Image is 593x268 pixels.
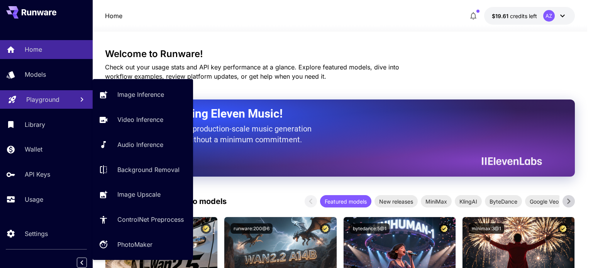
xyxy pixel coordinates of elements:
[455,197,482,206] span: KlingAI
[105,63,399,80] span: Check out your usage stats and API key performance at a glance. Explore featured models, dive int...
[558,223,568,234] button: Certified Model – Vetted for best performance and includes a commercial license.
[93,185,193,204] a: Image Upscale
[439,223,449,234] button: Certified Model – Vetted for best performance and includes a commercial license.
[543,10,555,22] div: AZ
[77,258,87,268] button: Collapse sidebar
[93,160,193,179] a: Background Removal
[25,120,45,129] p: Library
[510,13,537,19] span: credits left
[485,197,522,206] span: ByteDance
[117,215,184,224] p: ControlNet Preprocess
[25,195,43,204] p: Usage
[230,223,273,234] button: runware:200@6
[492,13,510,19] span: $19.61
[117,140,163,149] p: Audio Inference
[117,115,163,124] p: Video Inference
[93,110,193,129] a: Video Inference
[26,95,59,104] p: Playground
[117,190,161,199] p: Image Upscale
[25,170,50,179] p: API Keys
[105,11,122,20] nav: breadcrumb
[492,12,537,20] div: $19.6138
[105,49,575,59] h3: Welcome to Runware!
[525,197,563,206] span: Google Veo
[93,135,193,154] a: Audio Inference
[93,235,193,254] a: PhotoMaker
[320,223,330,234] button: Certified Model – Vetted for best performance and includes a commercial license.
[117,90,164,99] p: Image Inference
[201,223,211,234] button: Certified Model – Vetted for best performance and includes a commercial license.
[93,85,193,104] a: Image Inference
[93,210,193,229] a: ControlNet Preprocess
[374,197,418,206] span: New releases
[25,70,46,79] p: Models
[117,240,152,249] p: PhotoMaker
[484,7,575,25] button: $19.6138
[421,197,452,206] span: MiniMax
[105,11,122,20] p: Home
[350,223,390,234] button: bytedance:5@1
[124,123,317,145] p: The only way to get production-scale music generation from Eleven Labs without a minimum commitment.
[25,45,42,54] p: Home
[25,145,42,154] p: Wallet
[25,229,48,238] p: Settings
[320,197,371,206] span: Featured models
[469,223,504,234] button: minimax:3@1
[117,165,180,174] p: Background Removal
[124,106,536,121] h2: Now Supporting Eleven Music!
